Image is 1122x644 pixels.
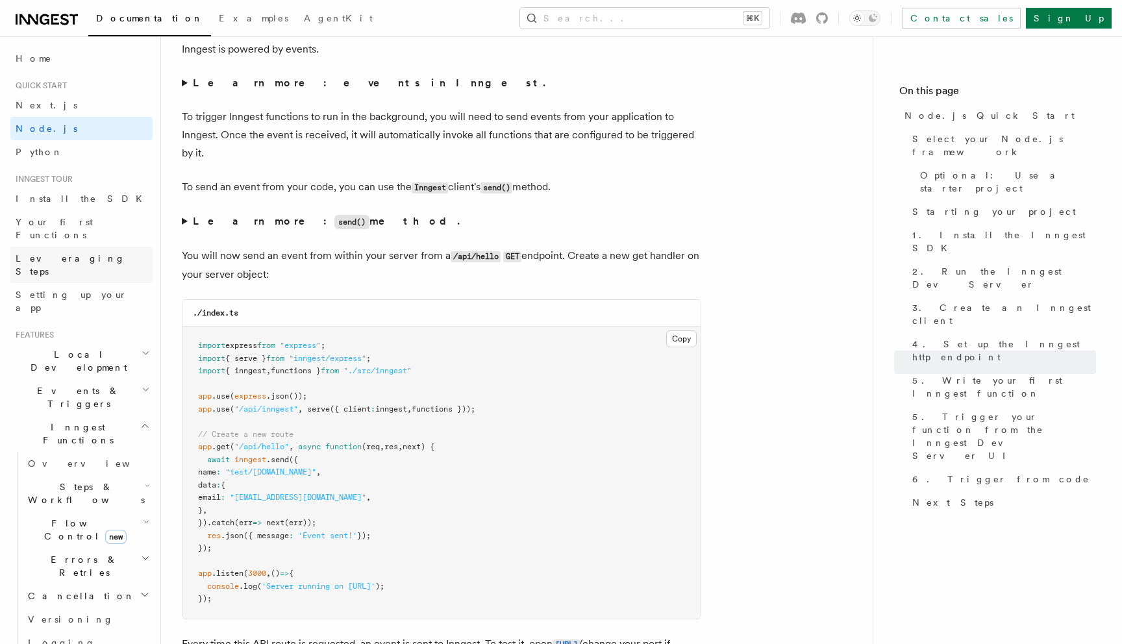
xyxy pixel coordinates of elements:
span: ( [230,404,234,414]
span: { [289,569,293,578]
span: : [216,480,221,489]
span: app [198,442,212,451]
strong: Learn more: method. [193,215,462,227]
span: (err)); [284,518,316,527]
span: data [198,480,216,489]
span: () [271,569,280,578]
summary: Learn more: events in Inngest. [182,74,701,92]
span: Inngest tour [10,174,73,184]
span: 4. Set up the Inngest http endpoint [912,338,1096,364]
span: Inngest Functions [10,421,140,447]
span: { inngest [225,366,266,375]
span: 3. Create an Inngest client [912,301,1096,327]
a: Node.js Quick Start [899,104,1096,127]
button: Copy [666,330,697,347]
span: { [221,480,225,489]
strong: Learn more: events in Inngest. [193,77,548,89]
p: To send an event from your code, you can use the client's method. [182,178,701,197]
span: Quick start [10,80,67,91]
span: (err [234,518,253,527]
span: .listen [212,569,243,578]
code: GET [503,251,521,262]
span: 3000 [248,569,266,578]
span: new [105,530,127,544]
span: .use [212,391,230,401]
h4: On this page [899,83,1096,104]
button: Inngest Functions [10,415,153,452]
span: Python [16,147,63,157]
span: Optional: Use a starter project [920,169,1096,195]
a: Documentation [88,4,211,36]
span: next) { [403,442,434,451]
kbd: ⌘K [743,12,762,25]
span: "inngest/express" [289,354,366,363]
span: await [207,455,230,464]
p: To trigger Inngest functions to run in the background, you will need to send events from your app... [182,108,701,162]
span: .send [266,455,289,464]
span: Versioning [28,614,114,625]
a: Home [10,47,153,70]
span: 6. Trigger from code [912,473,1090,486]
span: .json [266,391,289,401]
span: .get [212,442,230,451]
span: Node.js [16,123,77,134]
span: Examples [219,13,288,23]
a: 5. Write your first Inngest function [907,369,1096,405]
span: res [384,442,398,451]
code: /api/hello [451,251,501,262]
span: Install the SDK [16,193,150,204]
a: Starting your project [907,200,1096,223]
code: send() [480,182,512,193]
span: 5. Write your first Inngest function [912,374,1096,400]
a: 2. Run the Inngest Dev Server [907,260,1096,296]
a: Leveraging Steps [10,247,153,283]
a: 3. Create an Inngest client [907,296,1096,332]
span: .log [239,582,257,591]
span: Local Development [10,348,142,374]
span: 1. Install the Inngest SDK [912,229,1096,254]
p: Inngest is powered by events. [182,40,701,58]
span: Cancellation [23,589,135,602]
a: 1. Install the Inngest SDK [907,223,1096,260]
span: ( [230,442,234,451]
span: }); [198,594,212,603]
span: 2. Run the Inngest Dev Server [912,265,1096,291]
span: app [198,391,212,401]
button: Search...⌘K [520,8,769,29]
span: : [221,493,225,502]
span: "[EMAIL_ADDRESS][DOMAIN_NAME]" [230,493,366,502]
a: 6. Trigger from code [907,467,1096,491]
span: app [198,404,212,414]
span: Next.js [16,100,77,110]
span: functions } [271,366,321,375]
span: .json [221,531,243,540]
span: name [198,467,216,477]
span: from [321,366,339,375]
span: Features [10,330,54,340]
span: inngest [375,404,407,414]
span: "test/[DOMAIN_NAME]" [225,467,316,477]
a: 5. Trigger your function from the Inngest Dev Server UI [907,405,1096,467]
a: Examples [211,4,296,35]
span: express [234,391,266,401]
span: async [298,442,321,451]
span: }); [198,543,212,552]
span: ({ client [330,404,371,414]
span: } [198,506,203,515]
span: 5. Trigger your function from the Inngest Dev Server UI [912,410,1096,462]
span: function [325,442,362,451]
span: Overview [28,458,162,469]
a: Versioning [23,608,153,631]
span: Errors & Retries [23,553,141,579]
span: ( [257,582,262,591]
a: Install the SDK [10,187,153,210]
a: Next.js [10,93,153,117]
span: Flow Control [23,517,143,543]
a: Your first Functions [10,210,153,247]
a: Python [10,140,153,164]
button: Toggle dark mode [849,10,880,26]
span: : [371,404,375,414]
span: Next Steps [912,496,993,509]
code: Inngest [412,182,448,193]
span: ; [321,341,325,350]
